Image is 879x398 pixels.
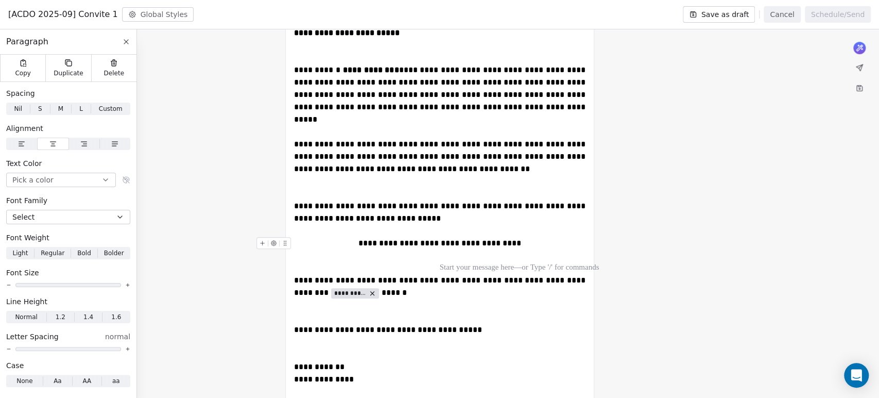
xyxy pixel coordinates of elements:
[54,376,62,386] span: Aa
[56,312,65,322] span: 1.2
[844,363,869,388] div: Open Intercom Messenger
[683,6,755,23] button: Save as draft
[6,331,59,342] span: Letter Spacing
[6,123,43,134] span: Alignment
[58,104,63,113] span: M
[6,195,47,206] span: Font Family
[79,104,83,113] span: L
[8,8,118,21] span: [ACDO 2025-09] Convite 1
[6,296,47,307] span: Line Height
[77,248,91,258] span: Bold
[99,104,123,113] span: Custom
[41,248,64,258] span: Regular
[6,158,42,169] span: Text Color
[12,212,35,222] span: Select
[82,376,91,386] span: AA
[16,376,32,386] span: None
[112,376,120,386] span: aa
[15,69,31,77] span: Copy
[6,233,49,243] span: Font Weight
[54,69,83,77] span: Duplicate
[6,88,35,98] span: Spacing
[15,312,37,322] span: Normal
[122,7,194,22] button: Global Styles
[83,312,93,322] span: 1.4
[764,6,800,23] button: Cancel
[104,69,125,77] span: Delete
[6,36,48,48] span: Paragraph
[6,360,24,371] span: Case
[14,104,22,113] span: Nil
[6,173,116,187] button: Pick a color
[105,331,130,342] span: normal
[805,6,871,23] button: Schedule/Send
[104,248,124,258] span: Bolder
[111,312,121,322] span: 1.6
[38,104,42,113] span: S
[12,248,28,258] span: Light
[6,268,39,278] span: Font Size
